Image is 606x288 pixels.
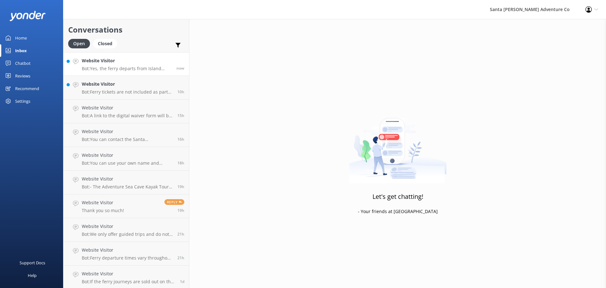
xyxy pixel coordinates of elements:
[9,11,46,21] img: yonder-white-logo.png
[68,40,93,47] a: Open
[82,279,175,285] p: Bot: If the ferry journeys are sold out on the ferry company's website, you can reach out to our ...
[63,76,189,100] a: Website VisitorBot:Ferry tickets are not included as part of our tours, but you can add them duri...
[15,70,30,82] div: Reviews
[82,137,173,142] p: Bot: You can contact the Santa [PERSON_NAME] Adventure Co. team at [PHONE_NUMBER], or by emailing...
[82,184,173,190] p: Bot: - The Adventure Sea Cave Kayak Tour is a 4-hour immersive experience, allowing ample time to...
[63,242,189,266] a: Website VisitorBot:Ferry departure times vary throughout the year and are generally limited to on...
[177,184,184,189] span: Oct 11 2025 12:18pm (UTC -07:00) America/Tijuana
[82,81,173,88] h4: Website Visitor
[93,40,120,47] a: Closed
[177,137,184,142] span: Oct 11 2025 03:59pm (UTC -07:00) America/Tijuana
[63,147,189,171] a: Website VisitorBot:You can use your own name and account to reserve the trips, even if you are no...
[82,231,173,237] p: Bot: We only offer guided trips and do not rent equipment. If you're interested in a guided kayak...
[15,82,39,95] div: Recommend
[349,105,447,184] img: artwork of a man stealing a conversation from at giant smartphone
[82,128,173,135] h4: Website Visitor
[82,66,172,71] p: Bot: Yes, the ferry departs from Island Packers in the [GEOGRAPHIC_DATA]. The address is [STREET_...
[372,192,423,202] h3: Let's get chatting!
[177,208,184,213] span: Oct 11 2025 12:17pm (UTC -07:00) America/Tijuana
[63,194,189,218] a: Website VisitorThank you so much!Reply19h
[164,199,184,205] span: Reply
[82,57,172,64] h4: Website Visitor
[82,160,173,166] p: Bot: You can use your own name and account to reserve the trips, even if you are not participatin...
[63,218,189,242] a: Website VisitorBot:We only offer guided trips and do not rent equipment. If you're interested in ...
[63,52,189,76] a: Website VisitorBot:Yes, the ferry departs from Island Packers in the [GEOGRAPHIC_DATA]. The addre...
[82,199,124,206] h4: Website Visitor
[358,208,438,215] p: - Your friends at [GEOGRAPHIC_DATA]
[68,39,90,48] div: Open
[15,44,27,57] div: Inbox
[82,104,173,111] h4: Website Visitor
[176,65,184,71] span: Oct 12 2025 08:16am (UTC -07:00) America/Tijuana
[68,24,184,36] h2: Conversations
[82,175,173,182] h4: Website Visitor
[177,231,184,237] span: Oct 11 2025 10:45am (UTC -07:00) America/Tijuana
[15,95,30,107] div: Settings
[177,160,184,166] span: Oct 11 2025 01:19pm (UTC -07:00) America/Tijuana
[82,255,173,261] p: Bot: Ferry departure times vary throughout the year and are generally limited to one or two depar...
[20,256,45,269] div: Support Docs
[82,152,173,159] h4: Website Visitor
[177,255,184,260] span: Oct 11 2025 10:20am (UTC -07:00) America/Tijuana
[177,113,184,118] span: Oct 11 2025 04:54pm (UTC -07:00) America/Tijuana
[82,89,173,95] p: Bot: Ferry tickets are not included as part of our tours, but you can add them during checkout wh...
[82,223,173,230] h4: Website Visitor
[28,269,37,282] div: Help
[177,89,184,95] span: Oct 11 2025 09:40pm (UTC -07:00) America/Tijuana
[180,279,184,284] span: Oct 11 2025 07:44am (UTC -07:00) America/Tijuana
[63,100,189,123] a: Website VisitorBot:A link to the digital waiver form will be provided in your confirmation email....
[82,113,173,119] p: Bot: A link to the digital waiver form will be provided in your confirmation email. Each guest mu...
[63,171,189,194] a: Website VisitorBot:- The Adventure Sea Cave Kayak Tour is a 4-hour immersive experience, allowing...
[93,39,117,48] div: Closed
[63,123,189,147] a: Website VisitorBot:You can contact the Santa [PERSON_NAME] Adventure Co. team at [PHONE_NUMBER], ...
[82,208,124,213] p: Thank you so much!
[15,57,31,70] div: Chatbot
[82,247,173,254] h4: Website Visitor
[15,32,27,44] div: Home
[82,270,175,277] h4: Website Visitor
